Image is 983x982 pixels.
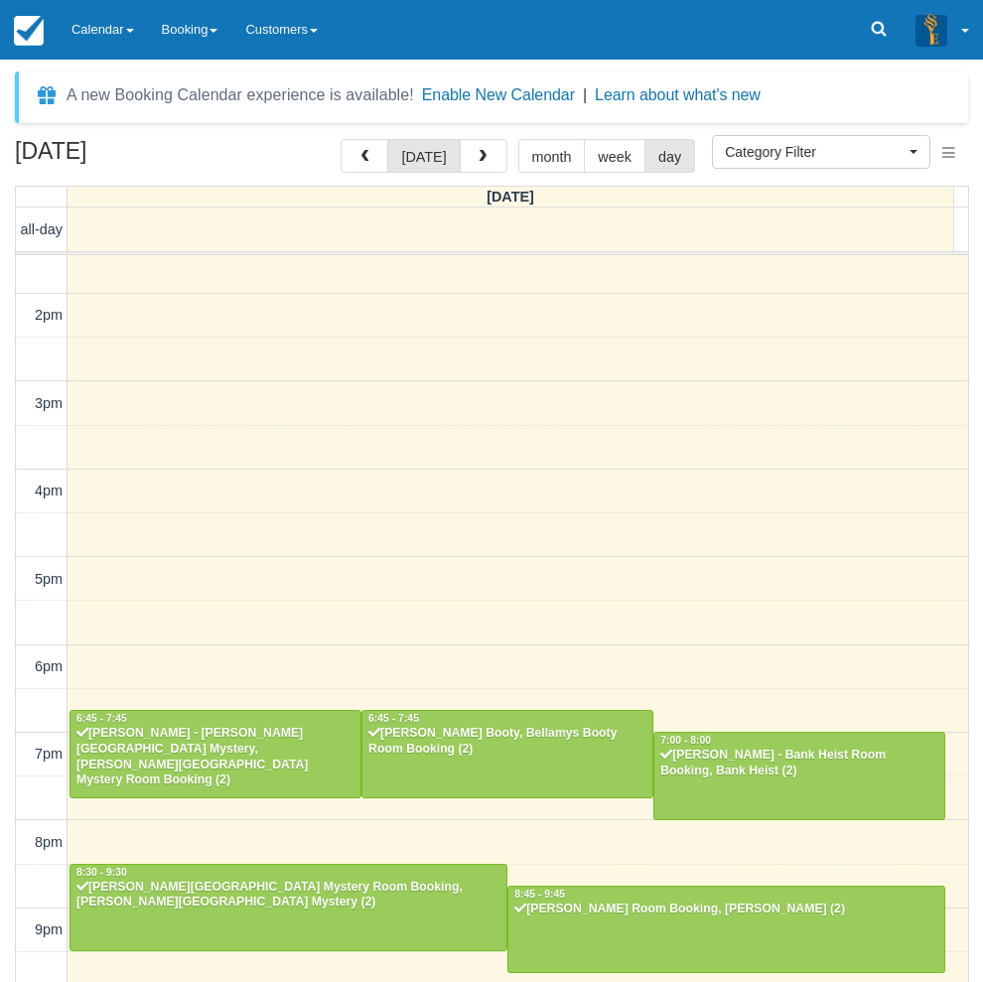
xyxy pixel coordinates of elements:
[35,658,63,674] span: 6pm
[361,710,653,797] a: 6:45 - 7:45[PERSON_NAME] Booty, Bellamys Booty Room Booking (2)
[75,880,501,912] div: [PERSON_NAME][GEOGRAPHIC_DATA] Mystery Room Booking, [PERSON_NAME][GEOGRAPHIC_DATA] Mystery (2)
[35,571,63,587] span: 5pm
[644,139,695,173] button: day
[35,307,63,323] span: 2pm
[487,189,534,205] span: [DATE]
[367,726,647,758] div: [PERSON_NAME] Booty, Bellamys Booty Room Booking (2)
[518,139,586,173] button: month
[70,710,361,797] a: 6:45 - 7:45[PERSON_NAME] - [PERSON_NAME][GEOGRAPHIC_DATA] Mystery, [PERSON_NAME][GEOGRAPHIC_DATA]...
[368,713,419,724] span: 6:45 - 7:45
[660,735,711,746] span: 7:00 - 8:00
[653,732,945,819] a: 7:00 - 8:00[PERSON_NAME] - Bank Heist Room Booking, Bank Heist (2)
[35,395,63,411] span: 3pm
[513,902,939,917] div: [PERSON_NAME] Room Booking, [PERSON_NAME] (2)
[584,139,645,173] button: week
[507,886,945,973] a: 8:45 - 9:45[PERSON_NAME] Room Booking, [PERSON_NAME] (2)
[35,483,63,498] span: 4pm
[15,139,266,176] h2: [DATE]
[387,139,460,173] button: [DATE]
[14,16,44,46] img: checkfront-main-nav-mini-logo.png
[514,889,565,900] span: 8:45 - 9:45
[659,748,939,779] div: [PERSON_NAME] - Bank Heist Room Booking, Bank Heist (2)
[725,142,905,162] span: Category Filter
[75,726,355,789] div: [PERSON_NAME] - [PERSON_NAME][GEOGRAPHIC_DATA] Mystery, [PERSON_NAME][GEOGRAPHIC_DATA] Mystery Ro...
[712,135,930,169] button: Category Filter
[595,86,761,103] a: Learn about what's new
[76,867,127,878] span: 8:30 - 9:30
[35,746,63,762] span: 7pm
[21,221,63,237] span: all-day
[76,713,127,724] span: 6:45 - 7:45
[35,921,63,937] span: 9pm
[67,83,414,107] div: A new Booking Calendar experience is available!
[35,834,63,850] span: 8pm
[422,85,575,105] button: Enable New Calendar
[583,86,587,103] span: |
[70,864,507,951] a: 8:30 - 9:30[PERSON_NAME][GEOGRAPHIC_DATA] Mystery Room Booking, [PERSON_NAME][GEOGRAPHIC_DATA] My...
[915,14,947,46] img: A3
